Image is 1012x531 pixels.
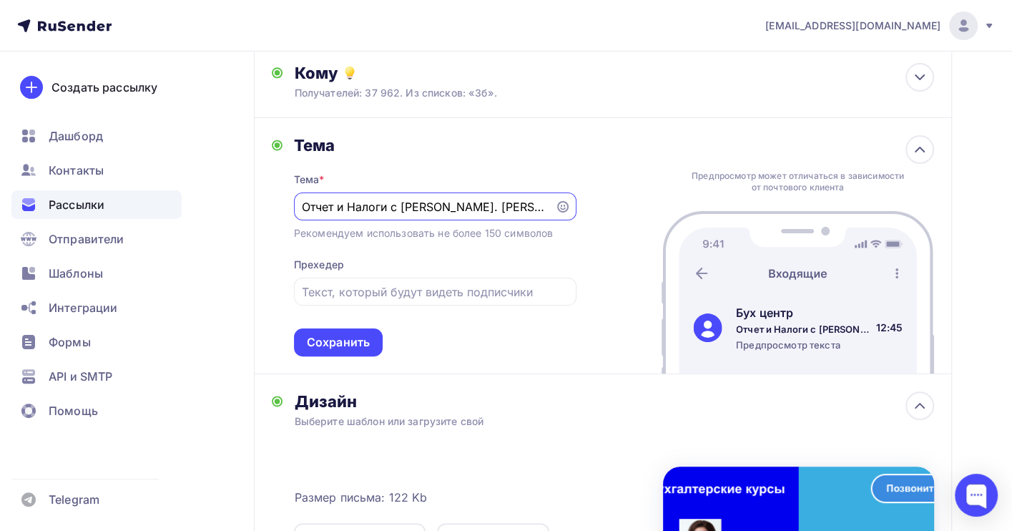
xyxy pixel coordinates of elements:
span: Размер письма: 122 Kb [294,489,427,506]
a: [EMAIL_ADDRESS][DOMAIN_NAME] [765,11,995,40]
span: [EMAIL_ADDRESS][DOMAIN_NAME] [765,19,940,33]
div: Бух центр [736,304,870,321]
a: Рассылки [11,190,182,219]
span: Контакты [49,162,104,179]
div: Тема [294,135,576,155]
a: Шаблоны [11,259,182,288]
span: Рассылки [49,196,104,213]
span: Дашборд [49,127,103,145]
span: Помощь [49,402,98,419]
div: Дизайн [294,391,934,411]
input: Текст, который будут видеть подписчики [302,283,568,301]
a: Отправители [11,225,182,253]
a: Контакты [11,156,182,185]
div: Кому [294,63,934,83]
span: Telegram [49,491,99,508]
div: Получателей: 37 962. Из списков: «3б». [294,86,870,100]
span: Шаблоны [49,265,103,282]
div: Рекомендуем использовать не более 150 символов [294,226,553,240]
div: Предпросмотр текста [736,338,870,351]
a: Дашборд [11,122,182,150]
span: Формы [49,333,91,351]
span: Интеграции [49,299,117,316]
div: 12:45 [875,321,903,335]
input: Укажите тему письма [302,198,546,215]
div: Сохранить [307,334,370,351]
div: Предпросмотр может отличаться в зависимости от почтового клиента [688,170,908,193]
a: Формы [11,328,182,356]
div: Создать рассылку [51,79,157,96]
span: Отправители [49,230,124,248]
div: Тема [294,172,325,187]
div: Прехедер [294,258,344,272]
div: Отчет и Налоги с [PERSON_NAME]. [PERSON_NAME] [736,323,870,336]
span: API и SMTP [49,368,112,385]
div: Выберите шаблон или загрузите свой [294,414,870,429]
